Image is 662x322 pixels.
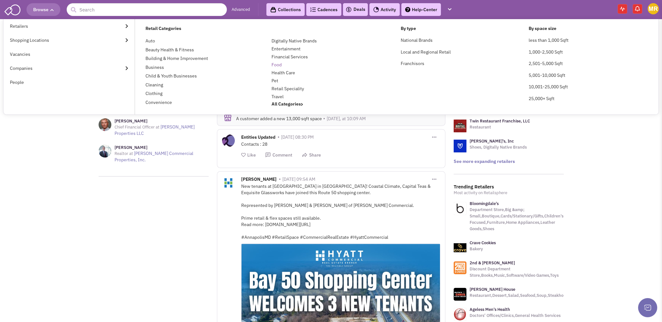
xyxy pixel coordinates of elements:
[266,3,305,16] a: Collections
[4,61,135,75] a: Companies
[145,47,194,53] a: Beauty Health & Fitness
[145,91,162,96] a: Clothing
[247,152,256,158] span: Like
[115,124,160,130] span: Chief Financial Officer at
[529,72,565,78] a: 5,001-10,000 Sqft
[470,124,530,130] p: Restaurant
[115,151,133,156] span: Realtor at
[401,26,520,31] h4: By type
[145,38,155,44] a: Auto
[346,6,352,13] img: icon-deals.svg
[529,61,563,66] a: 2,501-5,000 Sqft
[271,46,301,52] a: Entertainment
[241,152,256,158] button: Like
[369,3,400,16] a: Activity
[454,120,466,132] img: logo
[241,183,440,240] div: New tenants at [GEOGRAPHIC_DATA] in [GEOGRAPHIC_DATA]! Coastal Climate, Capital Teas & Exquisite ...
[115,124,195,136] a: [PERSON_NAME] Properties LLC
[454,190,564,196] p: Most activity on Retailsphere
[470,246,496,252] p: Bakery
[232,7,250,13] a: Advanced
[470,207,564,232] p: Department Store,Big &amp; Small,Boutique,Cards/Stationary/Gifts,Children's Focused,Furniture,Hom...
[271,62,282,68] a: Food
[470,312,561,319] p: Doctors’ Offices/Clinics,General Health Services
[4,75,135,89] a: People
[271,101,303,107] a: All Categories
[470,307,510,312] a: Ageless Men's Health
[470,144,527,150] p: Shoes, Digitally Native Brands
[271,38,317,44] a: Digitally Native Brands
[33,7,54,12] span: Browse
[4,3,20,15] img: SmartAdmin
[145,99,172,105] a: Convenience
[271,94,284,99] a: Travel
[115,145,209,150] h3: [PERSON_NAME]
[529,37,569,43] a: less than 1,000 Sqft
[271,86,304,91] a: Retail Speciality
[4,33,135,47] a: Shopping Locations
[265,152,292,158] button: Comment
[401,61,424,66] a: Franchisors
[145,82,163,88] a: Cleaning
[470,118,530,124] a: Twin Restaurant Franchise, LLC
[470,287,515,292] a: [PERSON_NAME] House
[470,240,496,245] a: Crave Cookies
[302,152,321,158] button: Share
[67,3,227,16] input: Search
[401,37,433,43] a: National Brands
[529,49,563,55] a: 1,000-2,500 Sqft
[648,3,659,14] img: Madison Roach
[115,150,193,163] a: [PERSON_NAME] Commercial Properties, Inc.
[470,266,564,279] p: Discount Department Store,Books,Music,Software/Video Games,Toys
[4,47,135,61] a: Vacancies
[241,141,440,147] div: Contacts : 28
[454,241,466,254] img: www.cravecookies.com
[401,49,451,55] a: Local and Regional Retail
[529,84,568,90] a: 10,001-25,000 Sqft
[346,6,365,13] a: Deals
[454,140,466,152] img: logo
[241,176,277,184] span: [PERSON_NAME]
[529,26,648,31] h4: By space size
[145,55,208,61] a: Building & Home Improvement
[470,260,515,266] a: 2nd & [PERSON_NAME]
[236,116,438,121] div: A customer added a new 13,000 sqft space
[401,3,441,16] a: Help-Center
[26,3,60,16] button: Browse
[306,3,341,16] a: Cadences
[270,7,276,13] img: icon-collection-lavender-black.svg
[310,7,316,12] img: Cadences_logo.png
[454,158,515,164] a: See more expanding retailers
[241,134,275,142] span: Entities Updated
[271,54,308,60] a: Financial Services
[405,7,410,12] img: help.png
[470,201,499,206] a: Bloomingdale's
[145,64,164,70] a: Business
[529,96,554,101] a: 25,000+ Sqft
[115,118,209,124] h3: [PERSON_NAME]
[282,176,315,182] span: [DATE] 09:54 AM
[271,78,278,84] a: Pet
[373,7,379,12] img: Activity.png
[145,26,393,31] h4: Retail Categories
[470,292,570,299] p: Restaurant,Dessert,Salad,Seafood,Soup,Steakhouse
[145,73,197,79] a: Child & Youth Businesses
[470,138,514,144] a: [PERSON_NAME]'s, Inc
[4,19,135,33] a: Retailers
[454,184,564,190] h3: Trending Retailers
[327,116,366,121] span: [DATE], at 10:09 AM
[281,134,314,140] span: [DATE] 08:30 PM
[271,70,295,76] a: Health Care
